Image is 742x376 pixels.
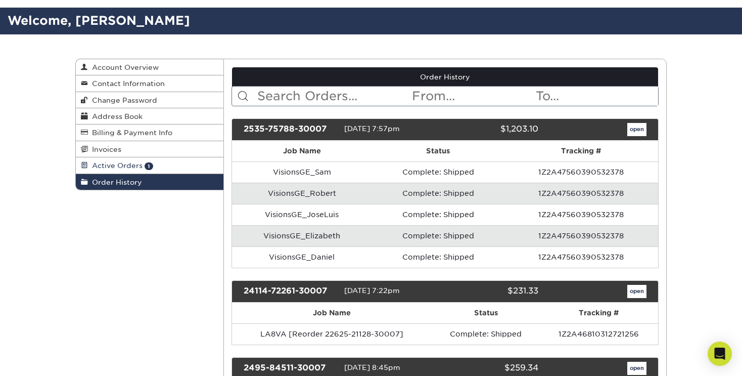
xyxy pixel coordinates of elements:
[232,225,372,246] td: VisionsGE_Elizabeth
[232,303,433,323] th: Job Name
[344,286,400,295] span: [DATE] 7:22pm
[411,87,534,106] input: From...
[372,161,504,183] td: Complete: Shipped
[3,345,86,372] iframe: Google Customer Reviews
[504,183,658,204] td: 1Z2A47560390532378
[88,161,143,170] span: Active Orders
[372,204,504,225] td: Complete: Shipped
[76,75,223,92] a: Contact Information
[504,246,658,268] td: 1Z2A47560390532378
[76,108,223,124] a: Address Book
[540,323,658,345] td: 1Z2A46810312721256
[76,174,223,190] a: Order History
[535,87,658,106] input: To...
[232,246,372,268] td: VisionsGE_Daniel
[372,141,504,161] th: Status
[88,178,142,186] span: Order History
[437,362,545,375] div: $259.34
[708,342,732,366] div: Open Intercom Messenger
[372,225,504,246] td: Complete: Shipped
[627,285,646,298] a: open
[88,145,121,153] span: Invoices
[88,63,159,71] span: Account Overview
[232,67,659,87] a: Order History
[504,204,658,225] td: 1Z2A47560390532378
[236,123,344,136] div: 2535-75788-30007
[432,303,539,323] th: Status
[627,123,646,136] a: open
[540,303,658,323] th: Tracking #
[372,183,504,204] td: Complete: Shipped
[627,362,646,375] a: open
[236,285,344,298] div: 24114-72261-30007
[236,362,344,375] div: 2495-84511-30007
[504,161,658,183] td: 1Z2A47560390532378
[504,225,658,246] td: 1Z2A47560390532378
[76,59,223,75] a: Account Overview
[232,141,372,161] th: Job Name
[76,92,223,108] a: Change Password
[437,123,545,136] div: $1,203.10
[432,323,539,345] td: Complete: Shipped
[76,124,223,141] a: Billing & Payment Info
[344,363,400,371] span: [DATE] 8:45pm
[232,204,372,225] td: VisionsGE_JoseLuis
[88,112,143,120] span: Address Book
[232,323,433,345] td: LA8VA [Reorder 22625-21128-30007]
[88,96,157,104] span: Change Password
[76,157,223,174] a: Active Orders 1
[344,124,400,133] span: [DATE] 7:57pm
[88,79,165,88] span: Contact Information
[232,183,372,204] td: VisionsGE_Robert
[145,162,153,170] span: 1
[437,285,545,298] div: $231.33
[504,141,658,161] th: Tracking #
[372,246,504,268] td: Complete: Shipped
[232,161,372,183] td: VisionsGE_Sam
[76,141,223,157] a: Invoices
[88,129,172,137] span: Billing & Payment Info
[256,87,411,106] input: Search Orders...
